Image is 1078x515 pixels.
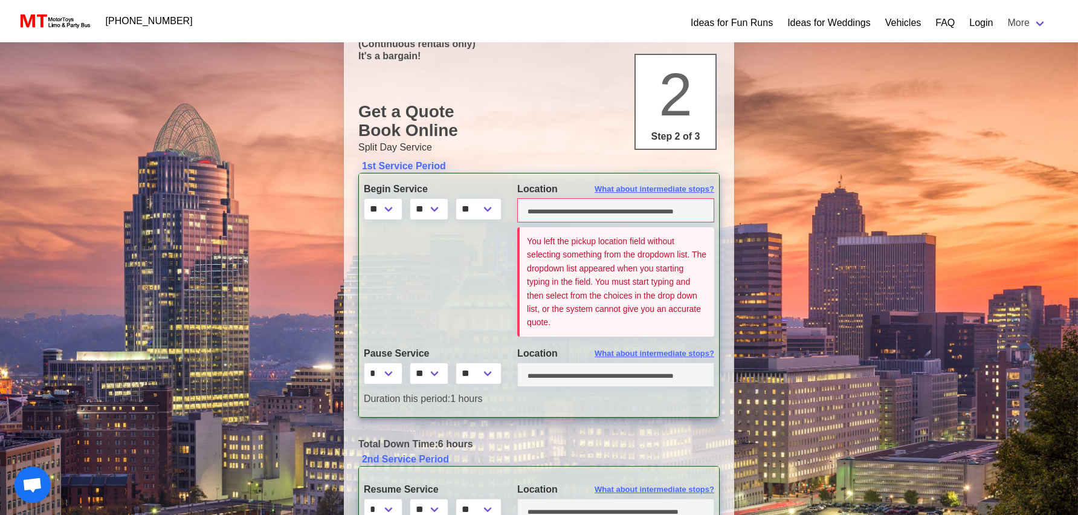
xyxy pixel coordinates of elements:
a: FAQ [935,16,955,30]
a: Login [969,16,993,30]
span: Total Down Time: [358,439,438,449]
label: Resume Service [364,482,499,497]
a: Ideas for Weddings [787,16,871,30]
small: You left the pickup location field without selecting something from the dropdown list. The dropdo... [527,236,706,327]
span: What about intermediate stops? [595,183,714,195]
span: Location [517,348,558,358]
span: What about intermediate stops? [595,484,714,496]
a: Open chat [15,467,51,503]
a: Vehicles [885,16,921,30]
h1: Get a Quote Book Online [358,102,720,140]
p: It's a bargain! [358,50,720,62]
label: Begin Service [364,182,499,196]
label: Pause Service [364,346,499,361]
img: MotorToys Logo [17,13,91,30]
div: 1 hours [355,392,723,406]
p: Step 2 of 3 [641,129,711,144]
a: Ideas for Fun Runs [691,16,773,30]
span: What about intermediate stops? [595,348,714,360]
p: Split Day Service [358,140,720,155]
div: 6 hours [349,437,729,452]
span: 2 [659,60,692,128]
span: Location [517,184,558,194]
p: (Continuous rentals only) [358,38,720,50]
span: Duration this period: [364,394,450,404]
a: [PHONE_NUMBER] [98,9,200,33]
a: More [1001,11,1054,35]
label: Location [517,482,714,497]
